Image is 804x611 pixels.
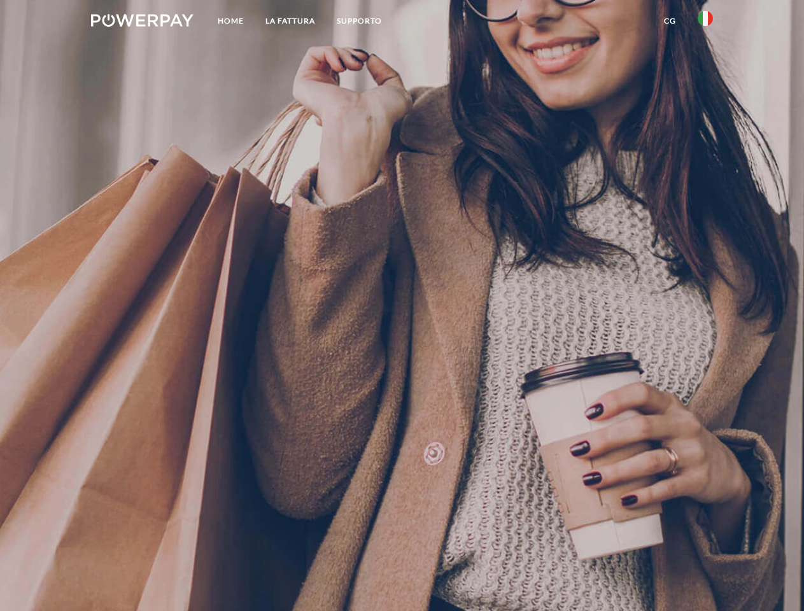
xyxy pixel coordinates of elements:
[207,10,255,32] a: Home
[326,10,393,32] a: Supporto
[255,10,326,32] a: LA FATTURA
[698,11,713,26] img: it
[91,14,194,27] img: logo-powerpay-white.svg
[653,10,687,32] a: CG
